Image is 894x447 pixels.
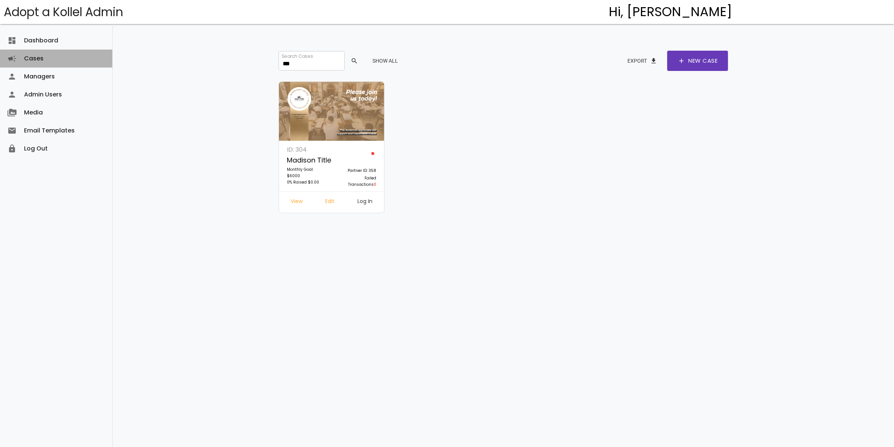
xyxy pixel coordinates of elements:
i: email [8,122,17,140]
a: Edit [320,196,341,209]
a: Log In [351,196,378,209]
a: Partner ID: 358 Failed Transactions0 [332,144,380,191]
i: perm_media [8,104,17,122]
i: person [8,68,17,86]
a: ID: 304 Madison Title Monthly Goal: $6000 0% Raised $0.00 [283,144,332,191]
a: View [285,196,309,209]
i: campaign [8,50,17,68]
span: file_download [650,54,657,68]
p: 0% Raised $0.00 [287,179,327,187]
h4: Hi, [PERSON_NAME] [609,5,733,19]
i: dashboard [8,32,17,50]
p: ID: 304 [287,144,327,155]
span: 0 [374,182,376,187]
button: Exportfile_download [621,54,663,68]
p: Failed Transactions [336,175,376,188]
span: add [678,51,685,71]
button: Show All [366,54,404,68]
p: Partner ID: 358 [336,167,376,175]
span: search [351,54,358,68]
i: lock [8,140,17,158]
button: search [345,54,363,68]
img: g9OFjYrcNd.WC5zQTqOZ6.jpg [279,82,384,141]
i: person [8,86,17,104]
a: addNew Case [667,51,728,71]
p: Monthly Goal: $6000 [287,166,327,179]
p: Madison Title [287,155,327,166]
